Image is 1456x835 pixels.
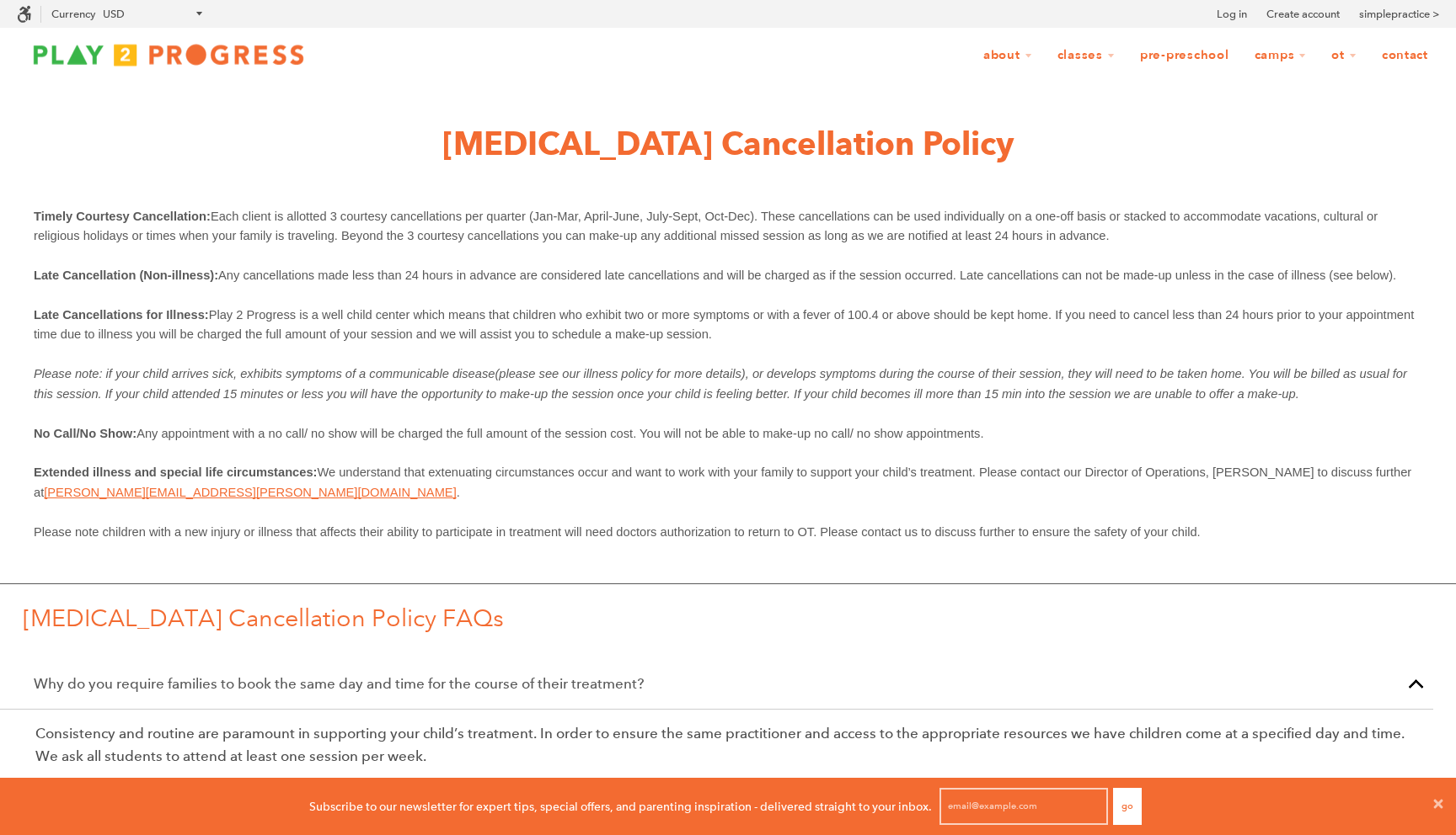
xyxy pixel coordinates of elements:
[34,427,136,440] span: No Call/No Show:
[34,465,317,479] span: Extended illness and special life circumstances:
[1046,40,1126,72] a: Classes
[34,210,1381,242] span: Each client is allotted 3 courtesy cancellations per quarter (Jan-Mar, April-June, July-Sept, Oct...
[34,269,218,282] span: Late Cancellation (Non-illness):
[1371,40,1439,72] a: Contact
[972,40,1043,72] a: About
[1217,6,1247,23] a: Log in
[34,210,211,223] span: Timely Courtesy Cancellation:
[1320,40,1368,72] a: OT
[1266,6,1340,23] a: Create account
[44,486,456,499] span: [PERSON_NAME][EMAIL_ADDRESS][PERSON_NAME][DOMAIN_NAME]
[51,8,95,20] label: Currency
[1129,40,1240,72] a: Pre-Preschool
[34,367,1410,400] span: , or develops symptoms during the course of their session, they will need to be taken home. You w...
[34,308,1417,341] span: Play 2 Progress is a well child center which means that children who exhibit two or more symptoms...
[1359,6,1439,23] a: simplepractice >
[495,367,745,380] span: (please see our illness policy for more details)
[34,525,1201,539] span: Please note children with a new injury or illness that affects their ability to participate in tr...
[34,367,495,380] span: Please note: if your child arrives sick, exhibits symptoms of a communicable disease
[44,483,456,501] a: [PERSON_NAME][EMAIL_ADDRESS][PERSON_NAME][DOMAIN_NAME]
[218,269,1396,282] span: Any cancellations made less than 24 hours in advance are considered late cancellations and will b...
[34,675,645,693] span: Why do you require families to book the same day and time for the course of their treatment?
[457,486,460,499] span: .
[17,38,320,72] img: Play2Progress logo
[309,797,932,816] p: Subscribe to our newsletter for expert tips, special offers, and parenting inspiration - delivere...
[939,788,1108,825] input: email@example.com
[442,124,1014,163] b: [MEDICAL_DATA] Cancellation Policy
[34,465,1415,498] span: We understand that extenuating circumstances occur and want to work with your family to support y...
[1244,40,1318,72] a: Camps
[1113,788,1142,825] button: Go
[136,427,983,440] span: Any appointment with a no call/ no show will be charged the full amount of the session cost. You ...
[35,722,1421,768] p: Consistency and routine are paramount in supporting your child’s treatment. In order to ensure th...
[34,308,209,322] span: Late Cancellations for Illness:
[23,601,1456,635] h1: [MEDICAL_DATA] Cancellation Policy FAQs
